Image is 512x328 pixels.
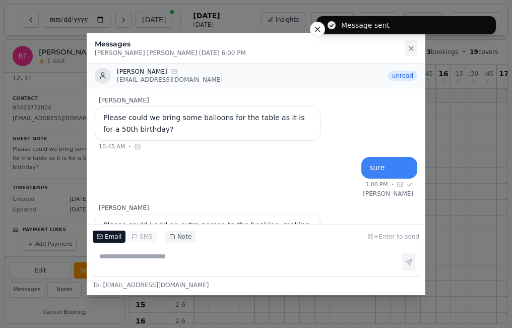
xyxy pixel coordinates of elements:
[103,220,312,323] div: Please could I add an extra person to the booking, making it 13 in total? Also, am I able to orde...
[99,96,149,104] span: [PERSON_NAME]
[99,143,125,151] span: 10:45 AM
[95,39,405,49] h3: Messages
[95,49,405,57] p: [PERSON_NAME] [PERSON_NAME] · [DATE] 6:00 PM
[99,204,149,212] span: [PERSON_NAME]
[93,231,125,243] button: Email
[310,22,325,37] button: Close toast
[93,281,419,289] p: To: [EMAIL_ADDRESS][DOMAIN_NAME]
[103,112,312,135] div: Please could we bring some balloons for the table as it is for a 50th birthday?
[117,76,223,84] p: [EMAIL_ADDRESS][DOMAIN_NAME]
[341,20,390,30] div: Message sent
[117,68,167,76] span: [PERSON_NAME]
